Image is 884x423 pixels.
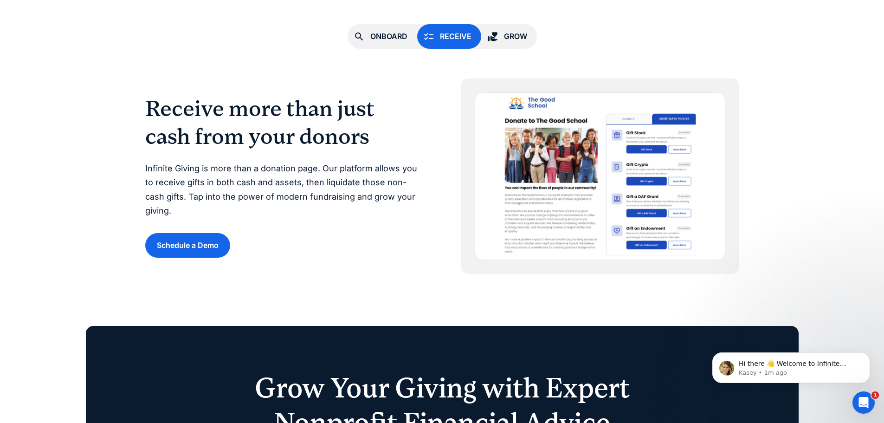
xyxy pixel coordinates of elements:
a: Schedule a Demo [145,233,230,258]
iframe: Intercom live chat [852,391,875,414]
iframe: Intercom notifications message [698,333,884,398]
div: Onboard [370,30,407,43]
h2: Receive more than just cash from your donors [145,95,424,150]
p: Infinite Giving is more than a donation page. Our platform allows you to receive gifts in both ca... [145,162,424,218]
div: Grow [504,30,527,43]
div: Receive [440,30,471,43]
img: nonprofit donation management [475,92,725,260]
span: 1 [871,391,879,399]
